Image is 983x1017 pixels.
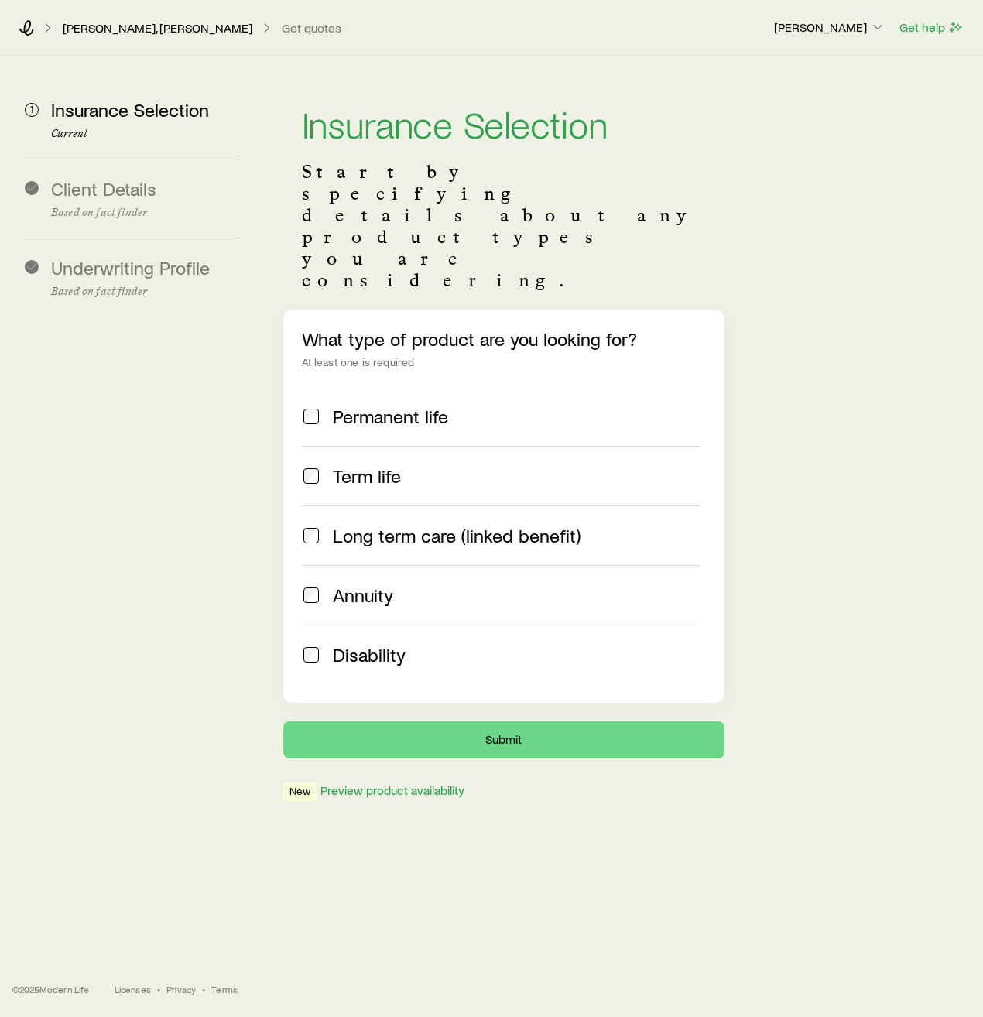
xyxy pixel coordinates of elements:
span: Long term care (linked benefit) [333,525,581,546]
button: Get help [899,19,964,36]
input: Term life [303,468,319,484]
span: 1 [25,103,39,117]
span: Underwriting Profile [51,256,210,279]
span: Term life [333,465,401,487]
button: Get quotes [281,21,342,36]
button: Preview product availability [320,783,465,798]
p: Start by specifying details about any product types you are considering. [302,161,707,291]
a: Privacy [166,983,196,995]
button: Submit [283,721,725,758]
p: Based on fact finder [51,286,240,298]
input: Permanent life [303,409,319,424]
p: Based on fact finder [51,207,240,219]
a: [PERSON_NAME], [PERSON_NAME] [62,21,253,36]
span: Insurance Selection [51,98,209,121]
button: [PERSON_NAME] [773,19,886,37]
p: Current [51,128,240,140]
span: Client Details [51,177,156,200]
span: Disability [333,644,406,666]
span: Permanent life [333,406,448,427]
input: Annuity [303,587,319,603]
p: [PERSON_NAME] [774,19,885,35]
span: • [157,983,160,995]
input: Disability [303,647,319,663]
span: • [202,983,205,995]
a: Terms [211,983,238,995]
p: © 2025 Modern Life [12,983,90,995]
h2: Insurance Selection [302,105,707,142]
p: What type of product are you looking for? [302,328,707,350]
a: Licenses [115,983,151,995]
span: New [289,785,310,801]
div: At least one is required [302,356,707,368]
input: Long term care (linked benefit) [303,528,319,543]
span: Annuity [333,584,393,606]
